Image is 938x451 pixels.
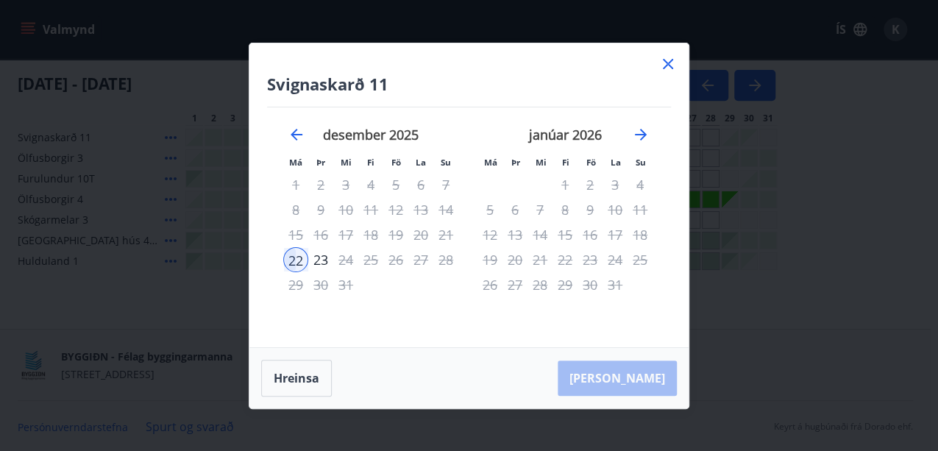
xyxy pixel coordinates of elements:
td: Not available. fimmtudagur, 18. desember 2025 [358,222,383,247]
td: Not available. miðvikudagur, 14. janúar 2026 [527,222,553,247]
small: Fi [367,157,374,168]
td: Not available. sunnudagur, 25. janúar 2026 [628,247,653,272]
td: Not available. mánudagur, 29. desember 2025 [283,272,308,297]
strong: desember 2025 [323,126,419,143]
strong: janúar 2026 [529,126,602,143]
td: Not available. þriðjudagur, 27. janúar 2026 [502,272,527,297]
td: Not available. föstudagur, 19. desember 2025 [383,222,408,247]
td: Not available. fimmtudagur, 8. janúar 2026 [553,197,578,222]
td: Not available. miðvikudagur, 24. desember 2025 [333,247,358,272]
td: Not available. þriðjudagur, 13. janúar 2026 [502,222,527,247]
td: Not available. miðvikudagur, 7. janúar 2026 [527,197,553,222]
td: Not available. fimmtudagur, 11. desember 2025 [358,197,383,222]
td: Not available. fimmtudagur, 15. janúar 2026 [553,222,578,247]
td: Not available. sunnudagur, 14. desember 2025 [433,197,458,222]
div: Move forward to switch to the next month. [632,126,650,143]
td: Not available. föstudagur, 9. janúar 2026 [578,197,603,222]
td: Not available. laugardagur, 10. janúar 2026 [603,197,628,222]
td: Not available. sunnudagur, 7. desember 2025 [433,172,458,197]
td: Not available. þriðjudagur, 2. desember 2025 [308,172,333,197]
small: Fö [391,157,401,168]
td: Not available. fimmtudagur, 25. desember 2025 [358,247,383,272]
small: La [416,157,426,168]
td: Not available. sunnudagur, 28. desember 2025 [433,247,458,272]
small: Má [289,157,302,168]
td: Not available. föstudagur, 26. desember 2025 [383,247,408,272]
small: Mi [536,157,547,168]
td: Not available. laugardagur, 13. desember 2025 [408,197,433,222]
small: Su [636,157,646,168]
td: Not available. laugardagur, 27. desember 2025 [408,247,433,272]
td: Not available. föstudagur, 30. janúar 2026 [578,272,603,297]
td: Not available. föstudagur, 23. janúar 2026 [578,247,603,272]
td: Not available. miðvikudagur, 17. desember 2025 [333,222,358,247]
td: Not available. þriðjudagur, 9. desember 2025 [308,197,333,222]
td: Not available. sunnudagur, 18. janúar 2026 [628,222,653,247]
td: Choose þriðjudagur, 23. desember 2025 as your check-out date. It’s available. [308,247,333,272]
td: Selected as start date. mánudagur, 22. desember 2025 [283,247,308,272]
button: Hreinsa [261,360,332,397]
div: Calendar [267,107,671,330]
td: Not available. miðvikudagur, 21. janúar 2026 [527,247,553,272]
div: Aðeins útritun í boði [308,247,333,272]
td: Not available. sunnudagur, 4. janúar 2026 [628,172,653,197]
td: Not available. laugardagur, 24. janúar 2026 [603,247,628,272]
td: Not available. fimmtudagur, 4. desember 2025 [358,172,383,197]
div: Aðeins útritun í boði [308,272,333,297]
td: Not available. sunnudagur, 21. desember 2025 [433,222,458,247]
div: 22 [283,247,308,272]
td: Not available. þriðjudagur, 30. desember 2025 [308,272,333,297]
td: Not available. mánudagur, 15. desember 2025 [283,222,308,247]
td: Not available. mánudagur, 12. janúar 2026 [477,222,502,247]
div: Move backward to switch to the previous month. [288,126,305,143]
td: Not available. mánudagur, 5. janúar 2026 [477,197,502,222]
td: Not available. mánudagur, 1. desember 2025 [283,172,308,197]
td: Not available. mánudagur, 26. janúar 2026 [477,272,502,297]
small: Má [484,157,497,168]
td: Not available. fimmtudagur, 22. janúar 2026 [553,247,578,272]
td: Not available. þriðjudagur, 16. desember 2025 [308,222,333,247]
td: Not available. laugardagur, 17. janúar 2026 [603,222,628,247]
small: Fi [562,157,569,168]
small: La [611,157,621,168]
small: Mi [341,157,352,168]
small: Fö [586,157,596,168]
td: Not available. sunnudagur, 11. janúar 2026 [628,197,653,222]
td: Not available. mánudagur, 19. janúar 2026 [477,247,502,272]
td: Not available. laugardagur, 31. janúar 2026 [603,272,628,297]
td: Not available. fimmtudagur, 29. janúar 2026 [553,272,578,297]
h4: Svignaskarð 11 [267,73,671,95]
td: Not available. föstudagur, 5. desember 2025 [383,172,408,197]
td: Not available. miðvikudagur, 31. desember 2025 [333,272,358,297]
td: Not available. föstudagur, 16. janúar 2026 [578,222,603,247]
small: Su [441,157,451,168]
small: Þr [511,157,520,168]
td: Not available. fimmtudagur, 1. janúar 2026 [553,172,578,197]
td: Not available. miðvikudagur, 10. desember 2025 [333,197,358,222]
small: Þr [316,157,325,168]
td: Not available. föstudagur, 12. desember 2025 [383,197,408,222]
td: Not available. þriðjudagur, 6. janúar 2026 [502,197,527,222]
td: Not available. miðvikudagur, 3. desember 2025 [333,172,358,197]
td: Not available. miðvikudagur, 28. janúar 2026 [527,272,553,297]
td: Not available. föstudagur, 2. janúar 2026 [578,172,603,197]
td: Not available. þriðjudagur, 20. janúar 2026 [502,247,527,272]
td: Not available. laugardagur, 3. janúar 2026 [603,172,628,197]
td: Not available. laugardagur, 6. desember 2025 [408,172,433,197]
td: Not available. laugardagur, 20. desember 2025 [408,222,433,247]
td: Not available. mánudagur, 8. desember 2025 [283,197,308,222]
